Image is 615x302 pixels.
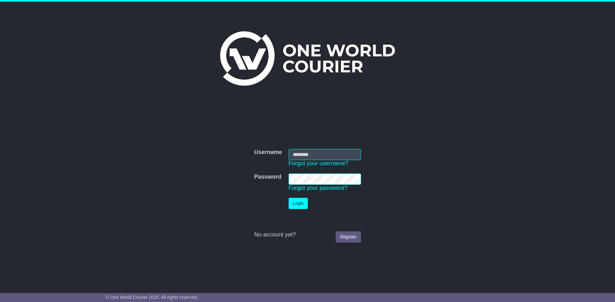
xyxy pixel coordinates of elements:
span: © One World Courier 2025. All rights reserved. [106,295,198,300]
a: Register [336,231,361,243]
img: One World [220,31,395,86]
a: Forgot your username? [289,160,348,166]
div: No account yet? [254,231,361,238]
button: Login [289,198,308,209]
label: Password [254,174,281,181]
a: Forgot your password? [289,185,348,191]
label: Username [254,149,282,156]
